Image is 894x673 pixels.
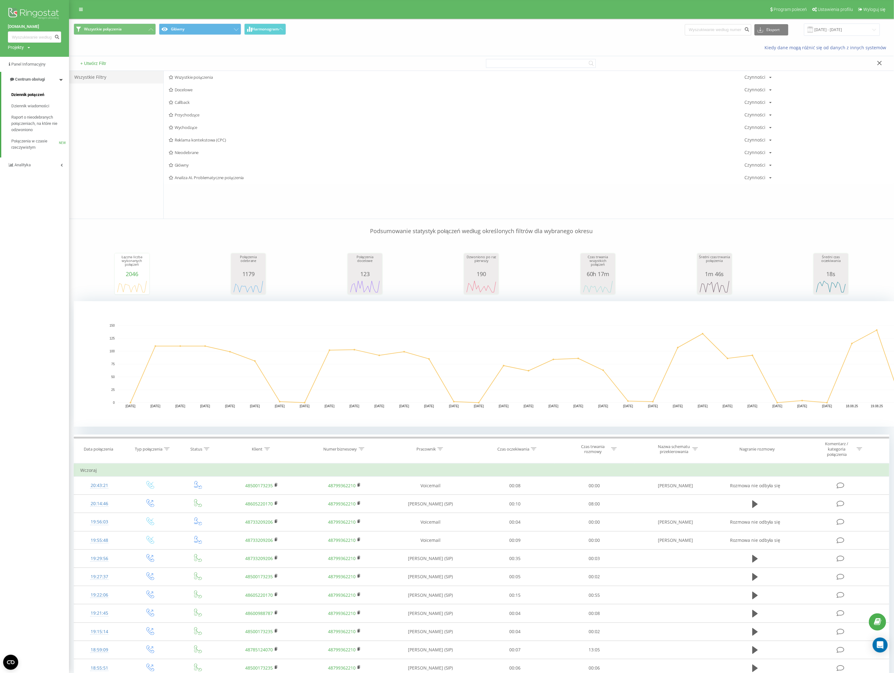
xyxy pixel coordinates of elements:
text: [DATE] [151,405,161,408]
div: 1179 [233,271,264,277]
td: Voicemail [386,513,475,531]
div: 18s [815,271,847,277]
a: [DOMAIN_NAME] [8,24,61,30]
td: [PERSON_NAME] (SIP) [386,549,475,568]
div: 19:22:06 [80,589,119,601]
td: 00:15 [475,586,555,604]
text: [DATE] [474,405,484,408]
svg: A chart. [116,277,148,296]
button: + Utwórz Filtr [78,61,108,66]
span: Połączenia w czasie rzeczywistym [11,138,59,151]
td: Voicemail [386,477,475,495]
td: [PERSON_NAME] (SIP) [386,568,475,586]
span: Wychodzące [169,125,745,130]
a: Dziennik połączeń [11,89,69,100]
a: Połączenia w czasie rzeczywistymNEW [11,136,69,153]
a: 48500173235 [246,483,273,489]
text: 18.08.25 [846,405,858,408]
text: [DATE] [524,405,534,408]
td: 00:07 [475,641,555,659]
td: 00:00 [555,531,634,549]
a: 48500173235 [246,574,273,580]
text: [DATE] [648,405,658,408]
td: 00:09 [475,531,555,549]
td: [PERSON_NAME] (SIP) [386,604,475,622]
span: Dziennik wiadomości [11,103,49,109]
td: [PERSON_NAME] (SIP) [386,622,475,641]
text: [DATE] [598,405,608,408]
input: Wyszukiwanie według numeru [8,31,61,43]
p: Podsumowanie statystyk połączeń według określonych filtrów dla wybranego okresu [74,215,889,235]
td: Voicemail [386,531,475,549]
text: [DATE] [325,405,335,408]
text: [DATE] [772,405,782,408]
text: 19.08.25 [871,405,883,408]
div: Czynności [745,100,766,104]
span: Panel Informacyjny [11,62,45,67]
div: Połączenia docelowe [349,255,381,271]
div: 19:29:56 [80,553,119,565]
input: Wyszukiwanie według numeru [685,24,751,35]
span: Wyloguj się [863,7,886,12]
text: [DATE] [574,405,584,408]
a: 48733209206 [246,555,273,561]
div: Czas trwania rozmowy [576,444,610,455]
td: 13:05 [555,641,634,659]
div: 20:14:46 [80,498,119,510]
span: Analityka [14,163,31,167]
td: 00:08 [555,604,634,622]
a: 48600988787 [246,610,273,616]
div: Status [190,446,202,452]
button: Open CMP widget [3,655,18,670]
span: Raport o nieodebranych połączeniach, na które nie odzwoniono [11,114,66,133]
text: [DATE] [399,405,409,408]
div: Projekty [8,44,24,51]
svg: A chart. [466,277,497,296]
div: 19:56:03 [80,516,119,528]
div: Czynności [745,125,766,130]
td: [PERSON_NAME] (SIP) [386,495,475,513]
div: A chart. [349,277,381,296]
a: 48799362210 [328,592,356,598]
text: 150 [109,324,115,327]
a: Kiedy dane mogą różnić się od danych z innych systemów [764,45,889,51]
a: 48605220170 [246,592,273,598]
td: 00:02 [555,622,634,641]
span: Docelowe [169,88,745,92]
td: 00:00 [555,477,634,495]
text: [DATE] [300,405,310,408]
div: Połączenia odebrane [233,255,264,271]
div: Nagranie rozmowy [740,446,775,452]
a: 48500173235 [246,628,273,634]
a: 48799362210 [328,665,356,671]
td: 00:00 [555,513,634,531]
text: [DATE] [748,405,758,408]
text: [DATE] [449,405,459,408]
a: 48785124070 [246,647,273,653]
text: [DATE] [275,405,285,408]
div: Czynności [745,75,766,79]
td: [PERSON_NAME] [634,477,717,495]
span: Rozmowa nie odbyła się [730,483,780,489]
button: Zamknij [875,60,884,67]
text: 100 [109,350,115,353]
text: 0 [113,401,115,404]
text: 125 [109,337,115,340]
span: Ustawienia profilu [818,7,853,12]
text: [DATE] [125,405,135,408]
button: Główny [159,24,241,35]
span: Wszystkie połączenia [84,27,122,32]
td: 00:55 [555,586,634,604]
svg: A chart. [582,277,614,296]
a: 48799362210 [328,610,356,616]
span: Centrum obsługi [15,77,45,82]
div: Komentarz / kategoria połączenia [818,441,855,457]
div: 190 [466,271,497,277]
div: Czynności [745,150,766,155]
div: 1m 46s [699,271,730,277]
text: [DATE] [548,405,558,408]
div: Typ połączenia [135,446,162,452]
span: Program poleceń [774,7,807,12]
